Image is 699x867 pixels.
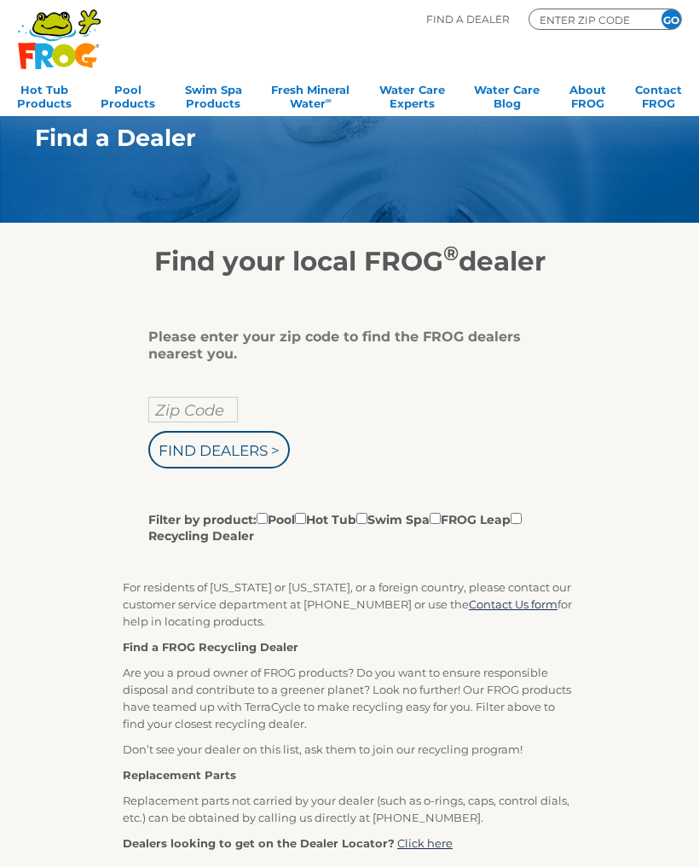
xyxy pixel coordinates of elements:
[326,96,332,105] sup: ∞
[635,78,682,112] a: ContactFROG
[148,329,538,363] div: Please enter your zip code to find the FROG dealers nearest you.
[101,78,155,112] a: PoolProducts
[538,12,640,27] input: Zip Code Form
[123,792,576,826] p: Replacement parts not carried by your dealer (such as o-rings, caps, control dials, etc.) can be ...
[511,513,522,524] input: Filter by product:PoolHot TubSwim SpaFROG LeapRecycling Dealer
[379,78,445,112] a: Water CareExperts
[185,78,242,112] a: Swim SpaProducts
[9,245,690,277] h2: Find your local FROG dealer
[661,9,681,29] input: GO
[123,768,236,782] strong: Replacement Parts
[123,741,576,758] p: Don’t see your dealer on this list, ask them to join our recycling program!
[123,664,576,732] p: Are you a proud owner of FROG products? Do you want to ensure responsible disposal and contribute...
[123,640,298,654] strong: Find a FROG Recycling Dealer
[443,241,459,265] sup: ®
[474,78,540,112] a: Water CareBlog
[295,513,306,524] input: Filter by product:PoolHot TubSwim SpaFROG LeapRecycling Dealer
[271,78,349,112] a: Fresh MineralWater∞
[430,513,441,524] input: Filter by product:PoolHot TubSwim SpaFROG LeapRecycling Dealer
[35,125,621,151] h1: Find a Dealer
[569,78,606,112] a: AboutFROG
[469,597,557,611] a: Contact Us form
[123,579,576,630] p: For residents of [US_STATE] or [US_STATE], or a foreign country, please contact our customer serv...
[356,513,367,524] input: Filter by product:PoolHot TubSwim SpaFROG LeapRecycling Dealer
[397,836,453,850] a: Click here
[148,509,538,544] label: Filter by product: Pool Hot Tub Swim Spa FROG Leap Recycling Dealer
[257,513,268,524] input: Filter by product:PoolHot TubSwim SpaFROG LeapRecycling Dealer
[148,431,290,468] input: Find Dealers >
[123,836,395,850] strong: Dealers looking to get on the Dealer Locator?
[426,9,510,30] p: Find A Dealer
[17,78,72,112] a: Hot TubProducts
